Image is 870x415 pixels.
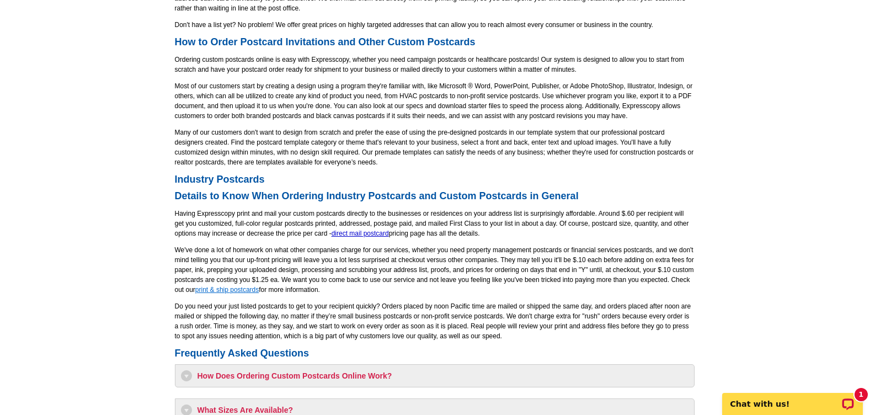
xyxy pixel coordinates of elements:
h2: Industry Postcards [175,174,695,186]
p: We've done a lot of homework on what other companies charge for our services, whether you need pr... [175,245,695,295]
p: Do you need your just listed postcards to get to your recipient quickly? Orders placed by noon Pa... [175,301,695,341]
h3: How Does Ordering Custom Postcards Online Work? [181,370,688,381]
a: print & ship postcards [195,286,259,294]
a: direct mail postcard [332,230,389,237]
h2: Frequently Asked Questions [175,348,695,360]
iframe: LiveChat chat widget [715,380,870,415]
p: Having Expresscopy print and mail your custom postcards directly to the businesses or residences ... [175,209,695,238]
p: Many of our customers don't want to design from scratch and prefer the ease of using the pre-desi... [175,127,695,167]
strong: How to Order Postcard Invitations and Other Custom Postcards [175,36,476,47]
p: Most of our customers start by creating a design using a program they're familiar with, like Micr... [175,81,695,121]
p: Don't have a list yet? No problem! We offer great prices on highly targeted addresses that can al... [175,20,695,30]
p: Ordering custom postcards online is easy with Expresscopy, whether you need campaign postcards or... [175,55,695,75]
strong: Details to Know When Ordering Industry Postcards and Custom Postcards in General [175,190,579,201]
